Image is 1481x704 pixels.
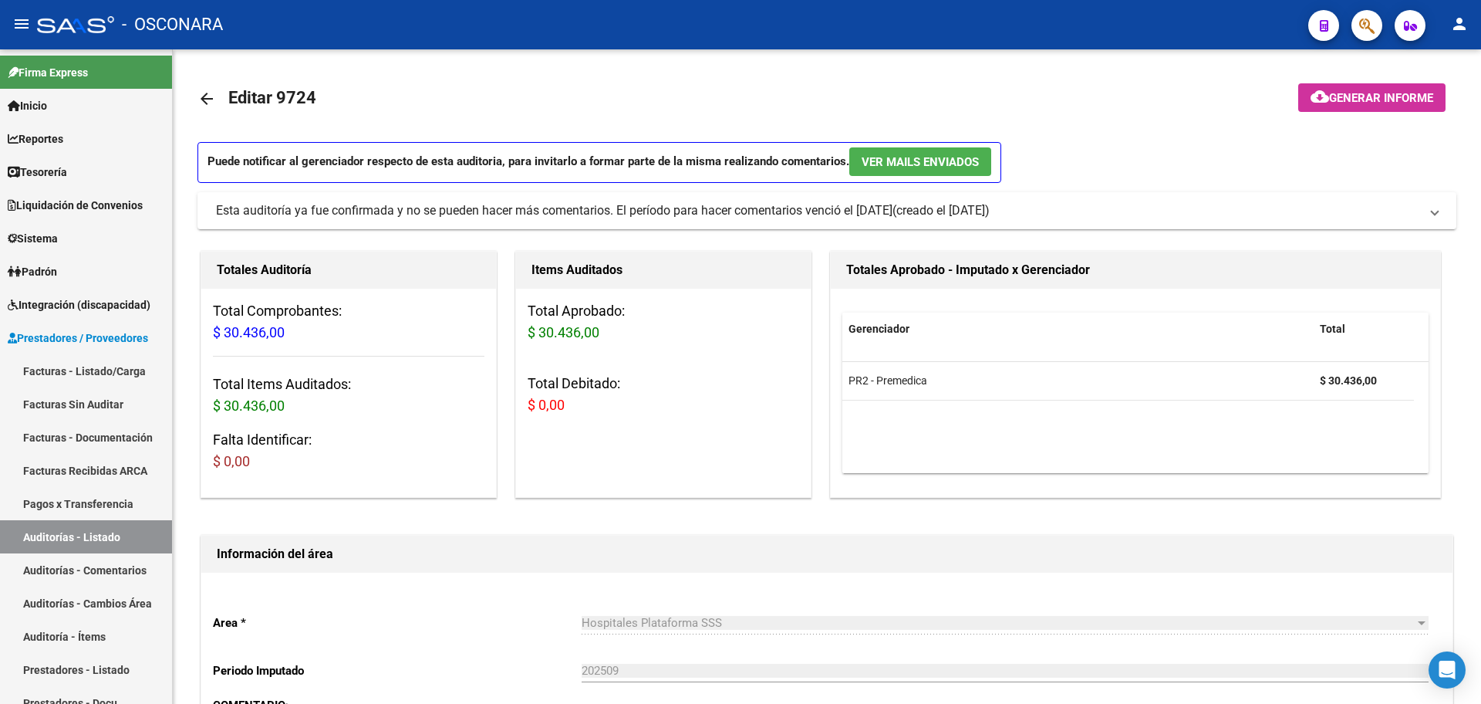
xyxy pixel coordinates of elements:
[213,398,285,414] span: $ 30.436,00
[197,192,1456,229] mat-expansion-panel-header: Esta auditoría ya fue confirmada y no se pueden hacer más comentarios. El período para hacer come...
[1314,313,1414,346] datatable-header-cell: Total
[892,202,990,219] span: (creado el [DATE])
[1320,374,1377,387] strong: $ 30.436,00
[842,313,1314,346] datatable-header-cell: Gerenciador
[8,230,58,247] span: Sistema
[528,373,799,416] h3: Total Debitado:
[1298,83,1446,112] button: Generar informe
[228,88,316,107] span: Editar 9724
[217,258,481,283] h1: Totales Auditoría
[8,164,67,181] span: Tesorería
[1320,323,1345,335] span: Total
[848,374,927,387] span: PR2 - Premedica
[8,197,143,214] span: Liquidación de Convenios
[213,614,582,631] p: Area *
[217,542,1437,567] h1: Información del área
[528,397,565,413] span: $ 0,00
[528,324,599,340] span: $ 30.436,00
[213,374,484,417] h3: Total Items Auditados:
[197,90,216,108] mat-icon: arrow_back
[1329,91,1433,105] span: Generar informe
[8,64,88,81] span: Firma Express
[197,142,1001,183] p: Puede notificar al gerenciador respecto de esta auditoria, para invitarlo a formar parte de la mi...
[582,616,722,630] span: Hospitales Plataforma SSS
[531,258,795,283] h1: Items Auditados
[213,429,484,472] h3: Falta Identificar:
[122,8,223,42] span: - OSCONARA
[848,323,909,335] span: Gerenciador
[216,202,892,219] div: Esta auditoría ya fue confirmada y no se pueden hacer más comentarios. El período para hacer come...
[1450,15,1469,33] mat-icon: person
[213,662,582,679] p: Periodo Imputado
[846,258,1425,283] h1: Totales Aprobado - Imputado x Gerenciador
[8,263,57,280] span: Padrón
[1311,87,1329,106] mat-icon: cloud_download
[213,324,285,340] span: $ 30.436,00
[528,300,799,344] h3: Total Aprobado:
[1429,652,1466,689] div: Open Intercom Messenger
[8,330,148,347] span: Prestadores / Proveedores
[849,147,991,176] button: Ver Mails Enviados
[12,15,31,33] mat-icon: menu
[8,296,150,313] span: Integración (discapacidad)
[213,453,250,469] span: $ 0,00
[862,155,979,169] span: Ver Mails Enviados
[213,300,484,344] h3: Total Comprobantes:
[8,97,47,114] span: Inicio
[8,130,63,147] span: Reportes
